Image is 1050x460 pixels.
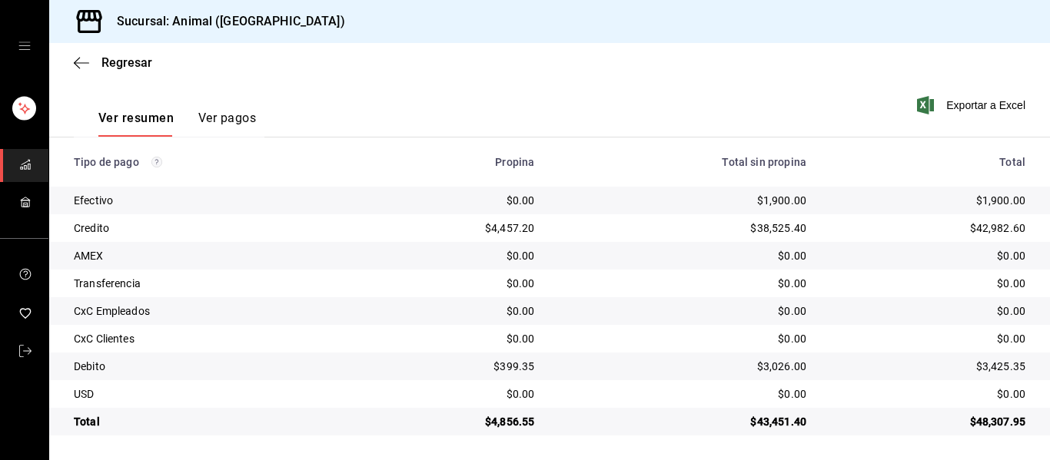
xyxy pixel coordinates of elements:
div: Total [74,414,350,429]
button: Ver pagos [198,111,256,137]
span: Regresar [101,55,152,70]
svg: Los pagos realizados con Pay y otras terminales son montos brutos. [151,157,162,167]
div: $0.00 [559,303,806,319]
button: Regresar [74,55,152,70]
div: $0.00 [831,248,1025,263]
div: $42,982.60 [831,220,1025,236]
div: navigation tabs [98,111,256,137]
div: Tipo de pago [74,156,350,168]
button: Exportar a Excel [920,96,1025,114]
div: $399.35 [374,359,535,374]
div: $0.00 [831,303,1025,319]
div: $0.00 [559,331,806,346]
div: $0.00 [831,276,1025,291]
div: $0.00 [374,303,535,319]
div: $3,026.00 [559,359,806,374]
button: open drawer [18,40,31,52]
button: Ver resumen [98,111,174,137]
div: $38,525.40 [559,220,806,236]
div: Transferencia [74,276,350,291]
div: $4,457.20 [374,220,535,236]
div: $0.00 [374,248,535,263]
div: Total [831,156,1025,168]
div: Debito [74,359,350,374]
div: Efectivo [74,193,350,208]
div: $0.00 [831,331,1025,346]
div: $0.00 [831,386,1025,402]
div: $43,451.40 [559,414,806,429]
div: $1,900.00 [559,193,806,208]
div: CxC Clientes [74,331,350,346]
div: $3,425.35 [831,359,1025,374]
div: $0.00 [374,193,535,208]
div: Total sin propina [559,156,806,168]
div: $0.00 [374,331,535,346]
div: USD [74,386,350,402]
div: $1,900.00 [831,193,1025,208]
div: $0.00 [559,248,806,263]
div: Credito [74,220,350,236]
div: AMEX [74,248,350,263]
div: Propina [374,156,535,168]
div: $4,856.55 [374,414,535,429]
div: CxC Empleados [74,303,350,319]
div: $0.00 [559,386,806,402]
div: $0.00 [374,386,535,402]
h3: Sucursal: Animal ([GEOGRAPHIC_DATA]) [105,12,345,31]
div: $0.00 [374,276,535,291]
div: $48,307.95 [831,414,1025,429]
div: $0.00 [559,276,806,291]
